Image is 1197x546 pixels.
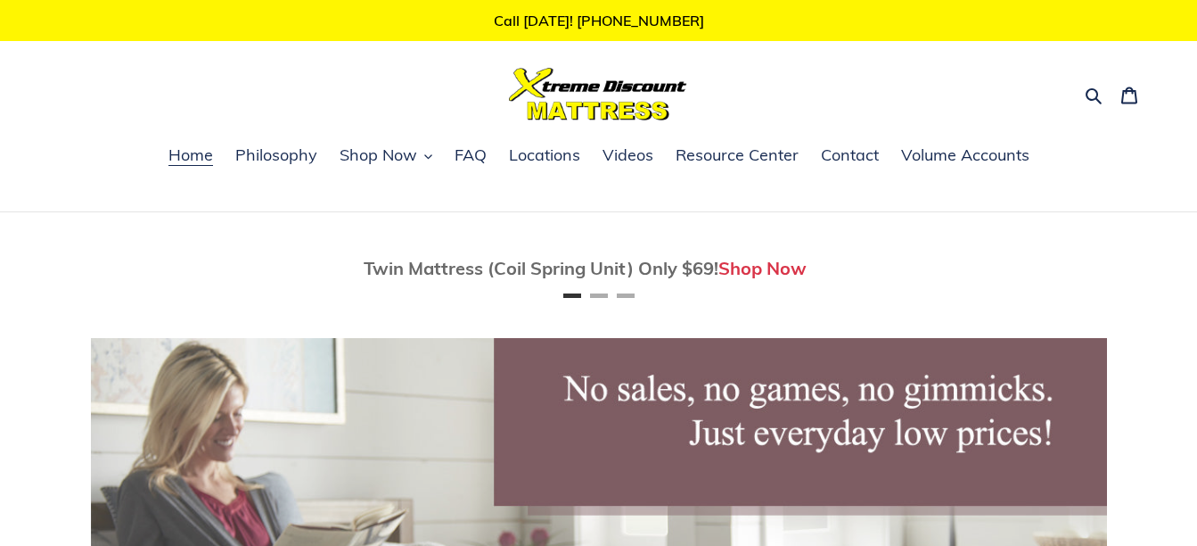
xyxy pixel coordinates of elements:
[160,143,222,170] a: Home
[821,145,879,166] span: Contact
[364,257,718,279] span: Twin Mattress (Coil Spring Unit) Only $69!
[235,145,317,166] span: Philosophy
[590,294,608,298] button: Page 2
[594,143,662,170] a: Videos
[168,145,213,166] span: Home
[603,145,653,166] span: Videos
[446,143,496,170] a: FAQ
[455,145,487,166] span: FAQ
[617,294,635,298] button: Page 3
[563,294,581,298] button: Page 1
[892,143,1038,170] a: Volume Accounts
[500,143,589,170] a: Locations
[718,257,807,279] a: Shop Now
[667,143,808,170] a: Resource Center
[340,145,417,166] span: Shop Now
[812,143,888,170] a: Contact
[509,145,580,166] span: Locations
[226,143,326,170] a: Philosophy
[509,68,687,120] img: Xtreme Discount Mattress
[901,145,1029,166] span: Volume Accounts
[331,143,441,170] button: Shop Now
[676,145,799,166] span: Resource Center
